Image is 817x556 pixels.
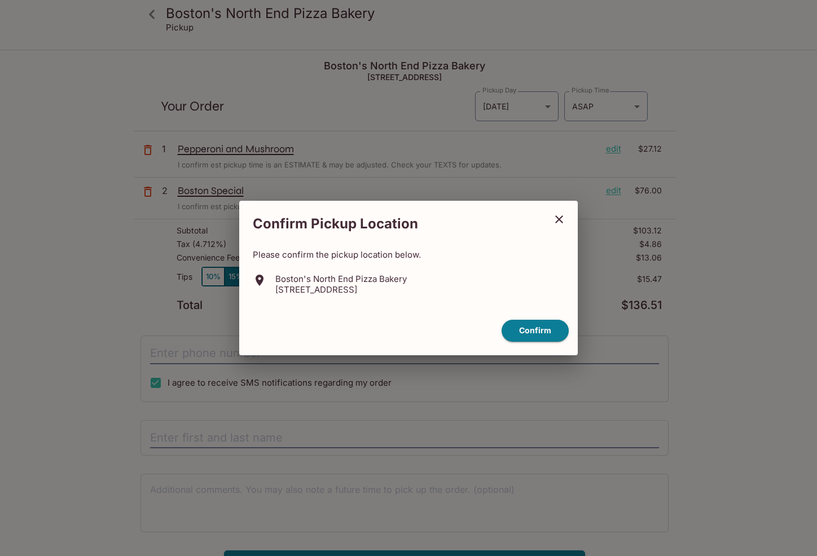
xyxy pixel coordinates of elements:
button: confirm [502,320,569,342]
p: [STREET_ADDRESS] [275,284,407,295]
button: close [545,205,573,233]
p: Boston's North End Pizza Bakery [275,273,407,284]
p: Please confirm the pickup location below. [253,249,564,260]
h2: Confirm Pickup Location [239,210,545,238]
